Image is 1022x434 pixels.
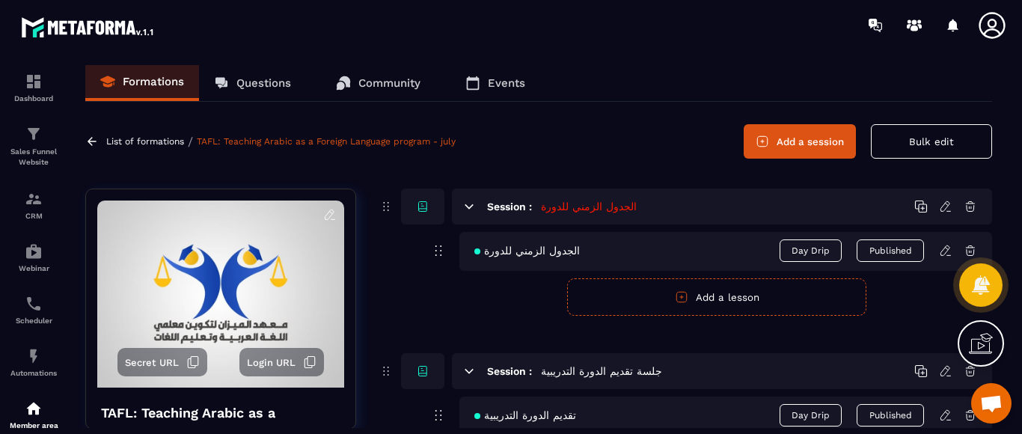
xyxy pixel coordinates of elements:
[567,278,866,316] button: Add a lesson
[125,357,179,368] span: Secret URL
[857,239,924,262] button: Published
[4,264,64,272] p: Webinar
[4,147,64,168] p: Sales Funnel Website
[239,348,324,376] button: Login URL
[4,61,64,114] a: formationformationDashboard
[97,201,344,388] img: background
[744,124,856,159] button: Add a session
[871,124,992,159] button: Bulk edit
[199,65,306,101] a: Questions
[487,201,532,213] h6: Session :
[971,383,1012,424] div: Ouvrir le chat
[321,65,435,101] a: Community
[857,404,924,427] button: Published
[4,212,64,220] p: CRM
[488,76,525,90] p: Events
[4,421,64,430] p: Member area
[25,295,43,313] img: scheduler
[541,364,662,379] h5: جلسة تقديم الدورة التدريبية
[4,336,64,388] a: automationsautomationsAutomations
[123,75,184,88] p: Formations
[25,190,43,208] img: formation
[474,245,580,257] span: الجدول الزمني للدورة
[474,409,576,421] span: تقديم الدورة التدريبية
[4,284,64,336] a: schedulerschedulerScheduler
[25,242,43,260] img: automations
[4,114,64,179] a: formationformationSales Funnel Website
[25,125,43,143] img: formation
[4,179,64,231] a: formationformationCRM
[25,400,43,418] img: automations
[541,199,637,214] h5: الجدول الزمني للدورة
[236,76,291,90] p: Questions
[21,13,156,40] img: logo
[780,404,842,427] span: Day Drip
[4,94,64,103] p: Dashboard
[85,65,199,101] a: Formations
[247,357,296,368] span: Login URL
[487,365,532,377] h6: Session :
[450,65,540,101] a: Events
[25,73,43,91] img: formation
[4,231,64,284] a: automationsautomationsWebinar
[106,136,184,147] a: List of formations
[25,347,43,365] img: automations
[358,76,420,90] p: Community
[188,135,193,149] span: /
[4,369,64,377] p: Automations
[117,348,207,376] button: Secret URL
[4,317,64,325] p: Scheduler
[197,136,456,147] a: TAFL: Teaching Arabic as a Foreign Language program - july
[780,239,842,262] span: Day Drip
